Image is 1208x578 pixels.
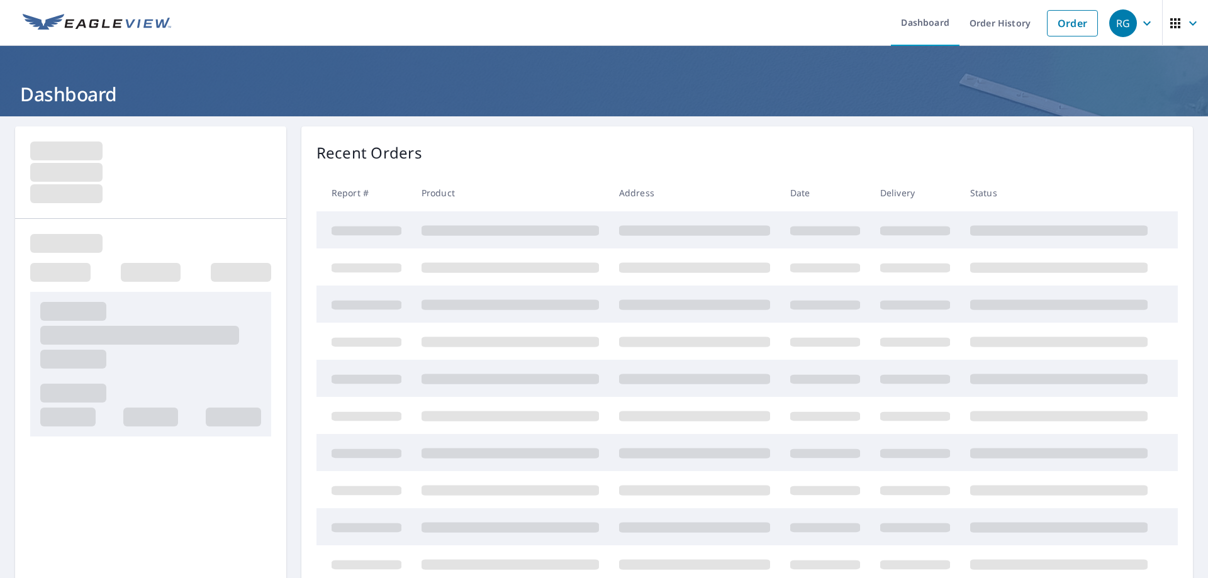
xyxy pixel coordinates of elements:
th: Date [780,174,870,211]
p: Recent Orders [316,142,422,164]
th: Delivery [870,174,960,211]
a: Order [1047,10,1098,36]
div: RG [1109,9,1137,37]
th: Product [411,174,609,211]
th: Report # [316,174,411,211]
th: Address [609,174,780,211]
h1: Dashboard [15,81,1193,107]
th: Status [960,174,1158,211]
img: EV Logo [23,14,171,33]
